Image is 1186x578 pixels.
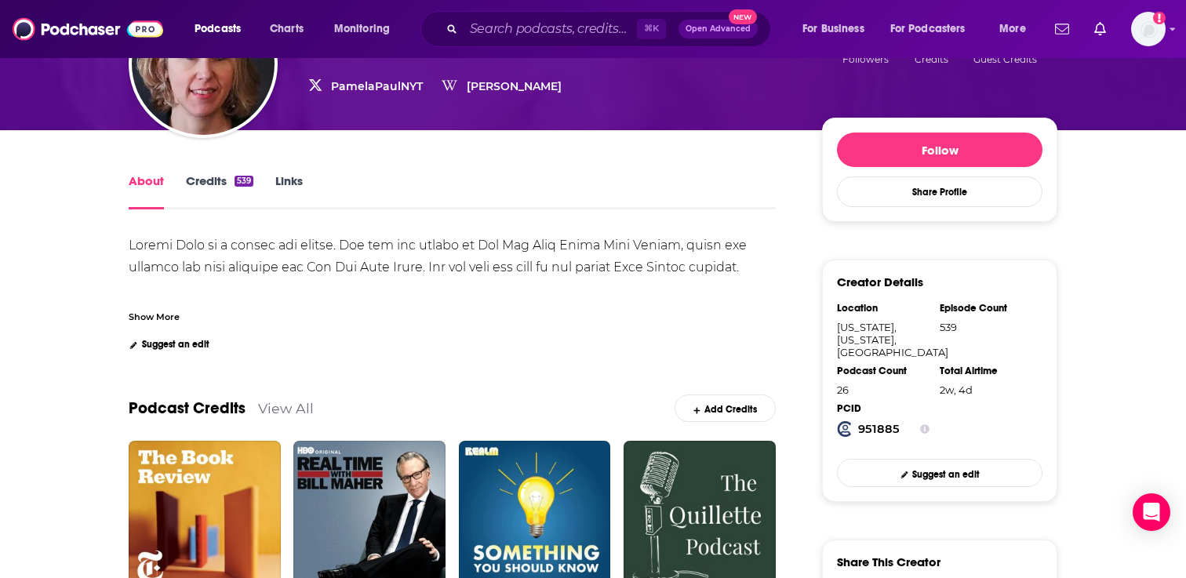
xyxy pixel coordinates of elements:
div: PCID [837,402,930,415]
div: Episode Count [940,302,1032,314]
h3: Creator Details [837,274,923,289]
a: Charts [260,16,313,42]
a: [PERSON_NAME] [467,79,562,93]
div: 539 [235,176,253,187]
span: ⌘ K [637,19,666,39]
h3: Share This Creator [837,554,940,569]
div: Podcast Count [837,365,930,377]
span: New [729,9,757,24]
div: Open Intercom Messenger [1133,493,1170,531]
input: Search podcasts, credits, & more... [464,16,637,42]
div: Location [837,302,930,314]
span: Podcasts [195,18,241,40]
img: User Profile [1131,12,1166,46]
button: open menu [880,16,988,42]
span: For Podcasters [890,18,966,40]
span: Open Advanced [686,25,751,33]
button: open menu [323,16,410,42]
span: Logged in as adrian.villarreal [1131,12,1166,46]
span: Charts [270,18,304,40]
div: 539 [940,321,1032,333]
button: open menu [988,16,1046,42]
a: Credits539 [186,173,253,209]
button: Open AdvancedNew [678,20,758,38]
a: Links [275,173,303,209]
a: Suggest an edit [837,459,1042,486]
span: More [999,18,1026,40]
a: Show notifications dropdown [1049,16,1075,42]
a: Suggest an edit [129,339,209,350]
span: Followers [842,53,889,65]
div: Total Airtime [940,365,1032,377]
a: About [129,173,164,209]
span: Monitoring [334,18,390,40]
span: Guest Credits [973,53,1037,65]
img: Podchaser Creator ID logo [837,421,853,437]
button: open menu [791,16,884,42]
a: Add Credits [675,394,776,422]
span: Credits [915,53,948,65]
div: [US_STATE], [US_STATE], [GEOGRAPHIC_DATA] [837,321,930,358]
span: 445 hours, 43 minutes, 12 seconds [940,384,973,396]
span: For Business [802,18,864,40]
div: Search podcasts, credits, & more... [435,11,786,47]
button: open menu [184,16,261,42]
button: Follow [837,133,1042,167]
strong: 951885 [858,422,900,436]
a: Podcast Credits [129,398,246,418]
svg: Add a profile image [1153,12,1166,24]
a: PamelaPaulNYT [331,79,423,93]
img: Podchaser - Follow, Share and Rate Podcasts [13,14,163,44]
div: 26 [837,384,930,396]
a: View All [258,400,314,416]
button: Share Profile [837,176,1042,207]
a: Show notifications dropdown [1088,16,1112,42]
button: Show Info [920,421,930,437]
button: Show profile menu [1131,12,1166,46]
